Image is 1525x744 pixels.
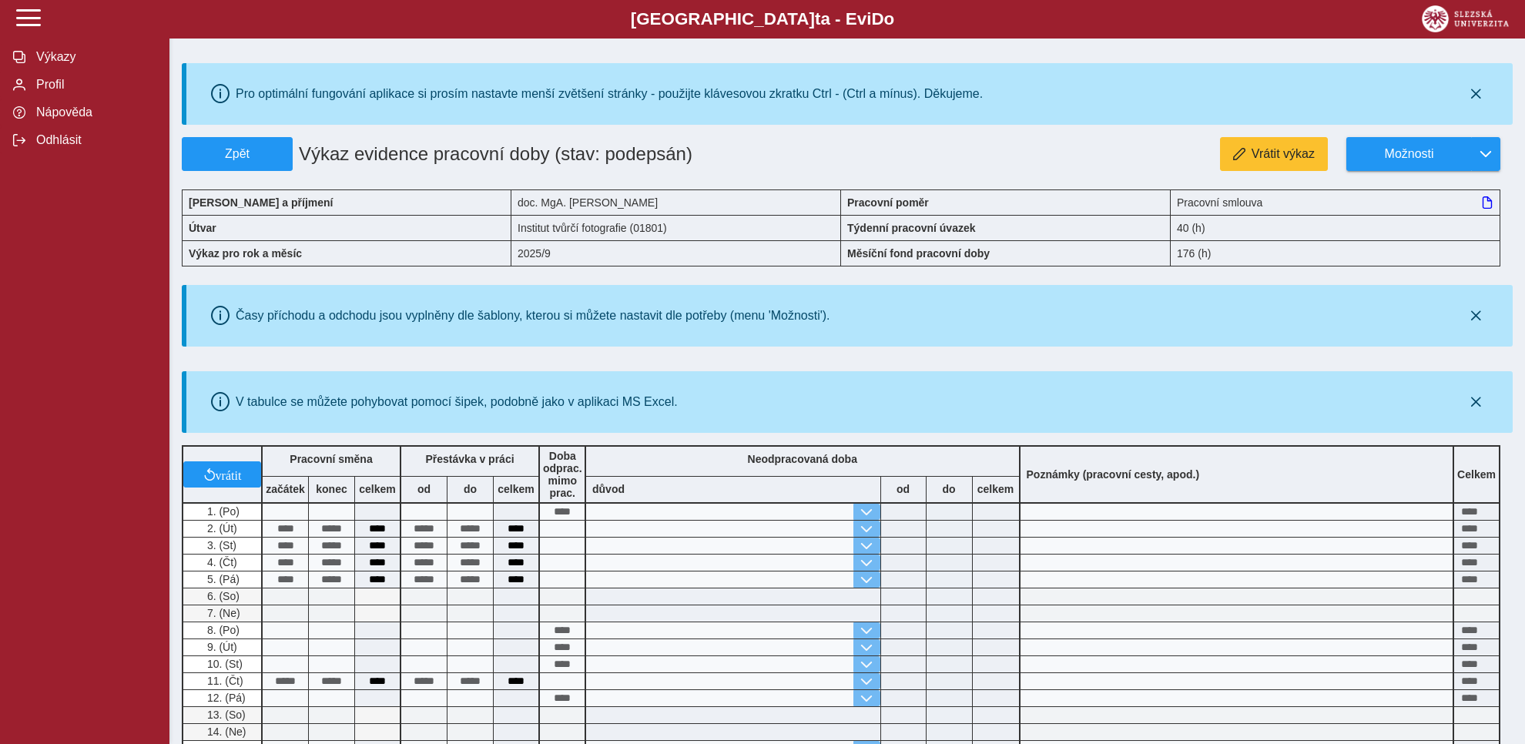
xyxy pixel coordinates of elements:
[401,483,447,495] b: od
[204,607,240,619] span: 7. (Ne)
[1346,137,1471,171] button: Možnosti
[748,453,857,465] b: Neodpracovaná doba
[204,641,237,653] span: 9. (Út)
[847,222,976,234] b: Týdenní pracovní úvazek
[973,483,1019,495] b: celkem
[204,658,243,670] span: 10. (St)
[511,189,841,215] div: doc. MgA. [PERSON_NAME]
[1171,215,1500,240] div: 40 (h)
[189,222,216,234] b: Útvar
[884,9,895,28] span: o
[1457,468,1496,481] b: Celkem
[236,87,983,101] div: Pro optimální fungování aplikace si prosím nastavte menší zvětšení stránky - použijte klávesovou ...
[592,483,625,495] b: důvod
[927,483,972,495] b: do
[204,556,237,568] span: 4. (Čt)
[355,483,400,495] b: celkem
[204,624,240,636] span: 8. (Po)
[236,395,678,409] div: V tabulce se můžete pohybovat pomocí šipek, podobně jako v aplikaci MS Excel.
[543,450,582,499] b: Doba odprac. mimo prac.
[871,9,883,28] span: D
[183,461,261,488] button: vrátit
[204,709,246,721] span: 13. (So)
[425,453,514,465] b: Přestávka v práci
[1220,137,1328,171] button: Vrátit výkaz
[1021,468,1206,481] b: Poznámky (pracovní cesty, apod.)
[32,133,156,147] span: Odhlásit
[263,483,308,495] b: začátek
[189,247,302,260] b: Výkaz pro rok a měsíc
[494,483,538,495] b: celkem
[1171,240,1500,266] div: 176 (h)
[1171,189,1500,215] div: Pracovní smlouva
[290,453,372,465] b: Pracovní směna
[189,196,333,209] b: [PERSON_NAME] a příjmení
[293,137,736,171] h1: Výkaz evidence pracovní doby (stav: podepsán)
[847,247,990,260] b: Měsíční fond pracovní doby
[447,483,493,495] b: do
[815,9,820,28] span: t
[204,573,240,585] span: 5. (Pá)
[309,483,354,495] b: konec
[1252,147,1315,161] span: Vrátit výkaz
[204,692,246,704] span: 12. (Pá)
[511,240,841,266] div: 2025/9
[204,675,243,687] span: 11. (Čt)
[204,522,237,535] span: 2. (Út)
[847,196,929,209] b: Pracovní poměr
[204,726,246,738] span: 14. (Ne)
[1422,5,1509,32] img: logo_web_su.png
[189,147,286,161] span: Zpět
[511,215,841,240] div: Institut tvůrčí fotografie (01801)
[182,137,293,171] button: Zpět
[32,78,156,92] span: Profil
[32,50,156,64] span: Výkazy
[216,468,242,481] span: vrátit
[881,483,926,495] b: od
[32,106,156,119] span: Nápověda
[46,9,1479,29] b: [GEOGRAPHIC_DATA] a - Evi
[1359,147,1459,161] span: Možnosti
[204,590,240,602] span: 6. (So)
[204,539,236,551] span: 3. (St)
[236,309,830,323] div: Časy příchodu a odchodu jsou vyplněny dle šablony, kterou si můžete nastavit dle potřeby (menu 'M...
[204,505,240,518] span: 1. (Po)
